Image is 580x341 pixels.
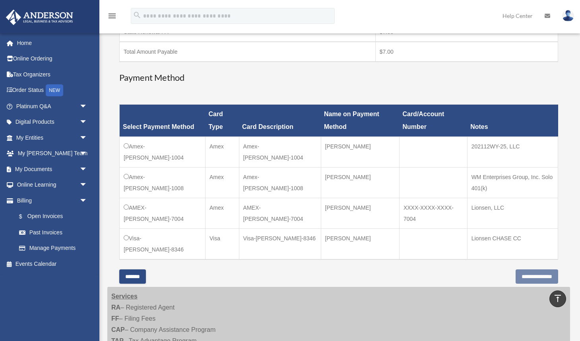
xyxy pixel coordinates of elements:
td: Visa-[PERSON_NAME]-8346 [120,229,206,260]
a: menu [107,14,117,21]
a: Manage Payments [11,240,95,256]
i: vertical_align_top [553,294,563,303]
a: Tax Organizers [6,66,99,82]
td: Amex-[PERSON_NAME]-1004 [120,137,206,168]
h3: Payment Method [119,72,558,84]
span: arrow_drop_down [80,193,95,209]
a: Home [6,35,99,51]
th: Select Payment Method [120,105,206,137]
td: Amex-[PERSON_NAME]-1008 [239,168,321,198]
span: arrow_drop_down [80,146,95,162]
a: Order StatusNEW [6,82,99,99]
th: Notes [467,105,558,137]
strong: FF [111,315,119,322]
td: Amex-[PERSON_NAME]-1008 [120,168,206,198]
td: AMEX-[PERSON_NAME]-7004 [120,198,206,229]
span: arrow_drop_down [80,114,95,131]
td: [PERSON_NAME] [321,229,399,260]
td: Amex-[PERSON_NAME]-1004 [239,137,321,168]
td: 202112WY-25, LLC [467,137,558,168]
th: Card/Account Number [399,105,467,137]
strong: RA [111,304,120,311]
a: Online Ordering [6,51,99,67]
div: NEW [46,84,63,96]
a: Online Learningarrow_drop_down [6,177,99,193]
img: User Pic [562,10,574,21]
td: $7.00 [375,42,558,62]
strong: CAP [111,326,125,333]
a: My Documentsarrow_drop_down [6,161,99,177]
a: My [PERSON_NAME] Teamarrow_drop_down [6,146,99,162]
td: Visa [205,229,239,260]
a: Digital Productsarrow_drop_down [6,114,99,130]
span: arrow_drop_down [80,98,95,115]
td: Lionsen, LLC [467,198,558,229]
th: Name on Payment Method [321,105,399,137]
td: XXXX-XXXX-XXXX-7004 [399,198,467,229]
i: menu [107,11,117,21]
a: $Open Invoices [11,208,91,225]
strong: Services [111,293,138,300]
span: arrow_drop_down [80,177,95,193]
td: [PERSON_NAME] [321,198,399,229]
td: AMEX-[PERSON_NAME]-7004 [239,198,321,229]
i: search [133,11,142,19]
td: Visa-[PERSON_NAME]-8346 [239,229,321,260]
a: My Entitiesarrow_drop_down [6,130,99,146]
img: Anderson Advisors Platinum Portal [4,10,76,25]
td: [PERSON_NAME] [321,137,399,168]
td: Lionsen CHASE CC [467,229,558,260]
td: [PERSON_NAME] [321,168,399,198]
td: Amex [205,137,239,168]
a: Platinum Q&Aarrow_drop_down [6,98,99,114]
span: $ [23,212,27,222]
th: Card Description [239,105,321,137]
td: Total Amount Payable [120,42,376,62]
span: arrow_drop_down [80,161,95,177]
a: Past Invoices [11,224,95,240]
span: arrow_drop_down [80,130,95,146]
a: vertical_align_top [549,290,566,307]
td: WM Enterprises Group, Inc. Solo 401(k) [467,168,558,198]
th: Card Type [205,105,239,137]
td: Amex [205,198,239,229]
td: Amex [205,168,239,198]
a: Events Calendar [6,256,99,272]
a: Billingarrow_drop_down [6,193,95,208]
